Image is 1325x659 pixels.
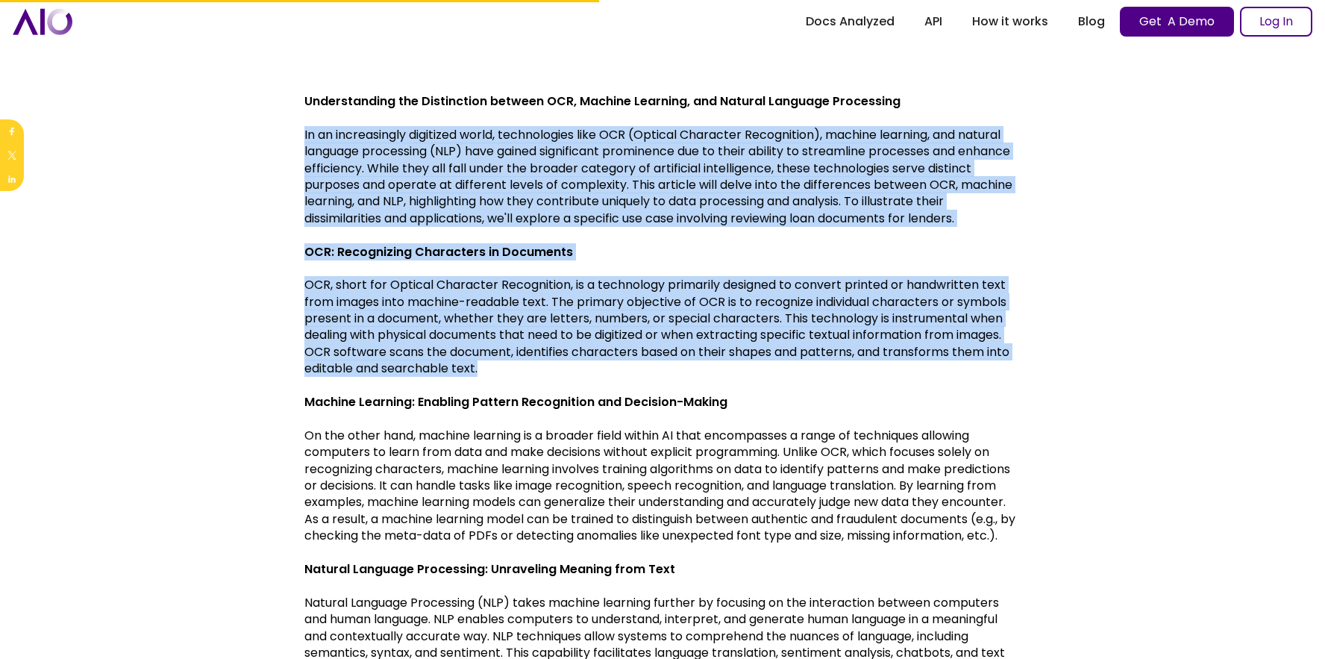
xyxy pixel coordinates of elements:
[304,378,1021,394] p: ‍
[304,110,1021,126] p: ‍
[304,393,727,410] strong: Machine Learning: Enabling Pattern Recognition and Decision-Making
[791,8,909,35] a: Docs Analyzed
[13,8,72,34] a: home
[304,93,900,110] strong: Understanding the Distinction between OCR, Machine Learning, and Natural Language Processing
[957,8,1063,35] a: How it works
[304,578,1021,594] p: ‍
[304,260,1021,277] p: ‍
[304,410,1021,427] p: ‍
[304,277,1021,377] p: OCR, short for Optical Character Recognition, is a technology primarily designed to convert print...
[1240,7,1312,37] a: Log In
[304,244,1021,260] p: ‍
[909,8,957,35] a: API
[304,243,573,260] strong: OCR: Recognizing Characters in Documents
[304,545,1021,561] p: ‍
[304,227,1021,243] p: ‍
[304,428,1021,545] p: On the other hand, machine learning is a broader field within AI that encompasses a range of tech...
[1120,7,1234,37] a: Get A Demo
[304,127,1021,227] p: In an increasingly digitized world, technologies like OCR (Optical Character Recognition), machin...
[1063,8,1120,35] a: Blog
[304,560,675,578] strong: Natural Language Processing: Unraveling Meaning from Text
